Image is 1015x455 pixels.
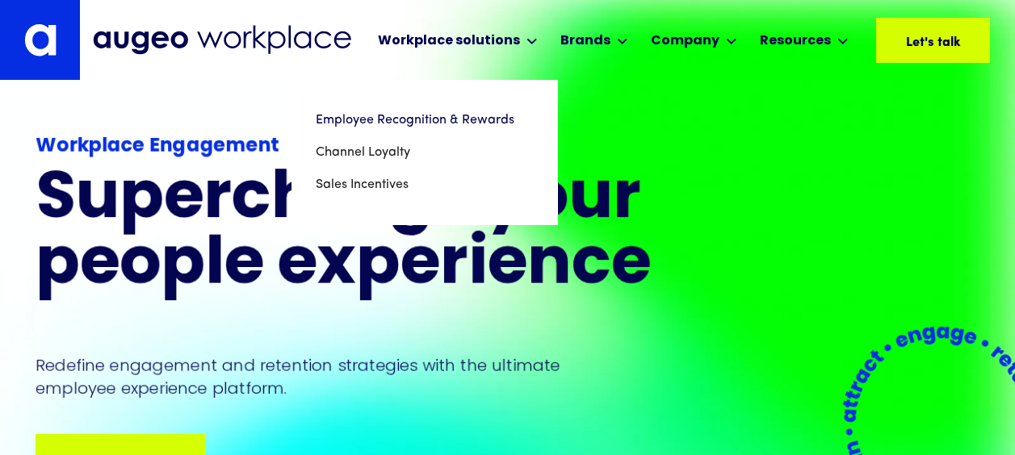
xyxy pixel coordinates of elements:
div: Resources [760,31,831,51]
a: Sales Incentives [316,169,534,201]
div: Company [651,31,719,51]
img: Augeo's "a" monogram decorative logo in white. [24,23,57,56]
img: Augeo Workplace business unit full logo in mignight blue. [93,25,351,55]
nav: Workplace solutions [291,80,558,225]
a: Employee Recognition & Rewards [316,104,534,136]
div: Brands [560,31,610,51]
div: Workplace solutions [378,31,520,51]
a: Channel Loyalty [316,136,534,169]
a: Let's talk [876,18,990,63]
